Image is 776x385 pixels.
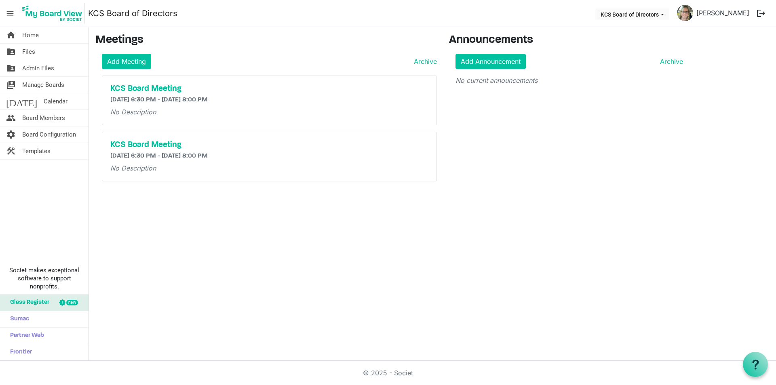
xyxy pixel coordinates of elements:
[110,107,428,117] p: No Description
[22,44,35,60] span: Files
[22,143,51,159] span: Templates
[44,93,67,109] span: Calendar
[6,295,49,311] span: Glass Register
[455,54,526,69] a: Add Announcement
[693,5,753,21] a: [PERSON_NAME]
[88,5,177,21] a: KCS Board of Directors
[6,344,32,360] span: Frontier
[677,5,693,21] img: Hh7k5mmDIpqOGLPaJpI44K6sLj7PEd2haQyQ_kEn3Nv_4lU3kCoxkUlArsVuURaGZOBNaMZtGBN_Ck85F7L1bw_thumb.png
[2,6,18,21] span: menu
[6,93,37,109] span: [DATE]
[95,34,437,47] h3: Meetings
[657,57,683,66] a: Archive
[20,3,85,23] img: My Board View Logo
[449,34,690,47] h3: Announcements
[20,3,88,23] a: My Board View Logo
[102,54,151,69] a: Add Meeting
[110,152,428,160] h6: [DATE] 6:30 PM - [DATE] 8:00 PM
[6,27,16,43] span: home
[110,84,428,94] a: KCS Board Meeting
[6,77,16,93] span: switch_account
[22,110,65,126] span: Board Members
[411,57,437,66] a: Archive
[6,44,16,60] span: folder_shared
[6,328,44,344] span: Partner Web
[455,76,683,85] p: No current announcements
[363,369,413,377] a: © 2025 - Societ
[6,311,29,327] span: Sumac
[6,126,16,143] span: settings
[6,143,16,159] span: construction
[110,163,428,173] p: No Description
[22,60,54,76] span: Admin Files
[22,77,64,93] span: Manage Boards
[753,5,770,22] button: logout
[66,300,78,305] div: new
[595,8,669,20] button: KCS Board of Directors dropdownbutton
[6,60,16,76] span: folder_shared
[110,140,428,150] a: KCS Board Meeting
[6,110,16,126] span: people
[4,266,85,290] span: Societ makes exceptional software to support nonprofits.
[22,27,39,43] span: Home
[22,126,76,143] span: Board Configuration
[110,96,428,104] h6: [DATE] 6:30 PM - [DATE] 8:00 PM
